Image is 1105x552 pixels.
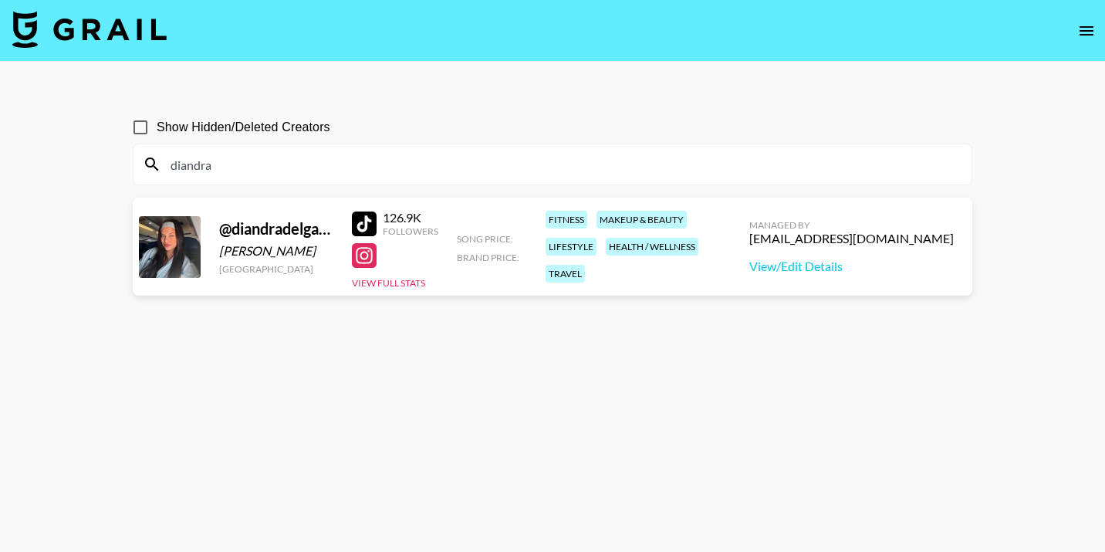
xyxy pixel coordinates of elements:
[749,259,954,274] a: View/Edit Details
[749,219,954,231] div: Managed By
[546,265,585,283] div: travel
[749,231,954,246] div: [EMAIL_ADDRESS][DOMAIN_NAME]
[219,219,333,239] div: @ diandradelgado_
[219,263,333,275] div: [GEOGRAPHIC_DATA]
[352,277,425,289] button: View Full Stats
[157,118,330,137] span: Show Hidden/Deleted Creators
[546,211,587,229] div: fitness
[161,152,962,177] input: Search by User Name
[219,243,333,259] div: [PERSON_NAME]
[1071,15,1102,46] button: open drawer
[596,211,687,229] div: makeup & beauty
[383,210,438,225] div: 126.9K
[457,252,519,263] span: Brand Price:
[12,11,167,48] img: Grail Talent
[546,238,596,256] div: lifestyle
[383,225,438,237] div: Followers
[457,233,513,245] span: Song Price:
[606,238,698,256] div: health / wellness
